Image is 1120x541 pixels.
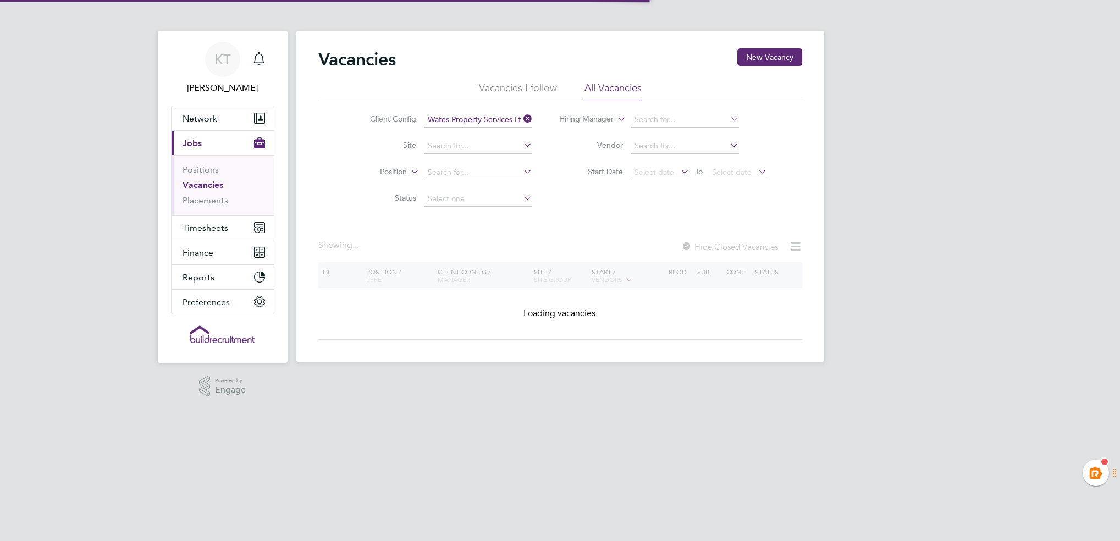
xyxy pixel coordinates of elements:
[183,195,228,206] a: Placements
[214,52,231,67] span: KT
[631,139,739,154] input: Search for...
[183,247,213,258] span: Finance
[318,48,396,70] h2: Vacancies
[172,106,274,130] button: Network
[183,223,228,233] span: Timesheets
[171,42,274,95] a: KT[PERSON_NAME]
[183,180,223,190] a: Vacancies
[353,114,416,124] label: Client Config
[171,81,274,95] span: Kiera Troutt
[479,81,557,101] li: Vacancies I follow
[344,167,407,178] label: Position
[215,376,246,385] span: Powered by
[352,240,359,251] span: ...
[424,191,532,207] input: Select one
[584,81,642,101] li: All Vacancies
[172,216,274,240] button: Timesheets
[183,297,230,307] span: Preferences
[172,290,274,314] button: Preferences
[424,112,532,128] input: Search for...
[560,167,623,176] label: Start Date
[353,140,416,150] label: Site
[550,114,614,125] label: Hiring Manager
[183,138,202,148] span: Jobs
[560,140,623,150] label: Vendor
[171,325,274,343] a: Go to home page
[681,241,778,252] label: Hide Closed Vacancies
[199,376,246,397] a: Powered byEngage
[172,131,274,155] button: Jobs
[692,164,706,179] span: To
[631,112,739,128] input: Search for...
[172,155,274,215] div: Jobs
[172,240,274,264] button: Finance
[158,31,288,363] nav: Main navigation
[183,113,217,124] span: Network
[183,164,219,175] a: Positions
[190,325,255,343] img: buildrec-logo-retina.png
[353,193,416,203] label: Status
[215,385,246,395] span: Engage
[424,139,532,154] input: Search for...
[318,240,361,251] div: Showing
[183,272,214,283] span: Reports
[712,167,752,177] span: Select date
[172,265,274,289] button: Reports
[424,165,532,180] input: Search for...
[635,167,674,177] span: Select date
[737,48,802,66] button: New Vacancy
